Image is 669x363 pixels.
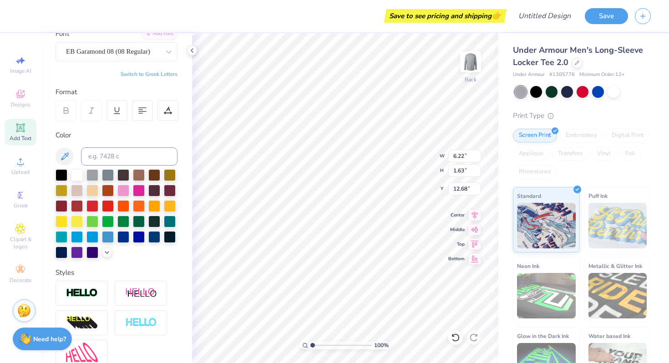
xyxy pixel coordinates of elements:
[66,288,98,298] img: Stroke
[56,87,178,97] div: Format
[465,76,476,84] div: Back
[14,202,28,209] span: Greek
[448,212,465,218] span: Center
[10,67,31,75] span: Image AI
[10,101,30,108] span: Designs
[56,267,177,278] div: Styles
[606,129,650,142] div: Digital Print
[10,135,31,142] span: Add Text
[549,71,575,79] span: # 1305776
[56,130,177,141] div: Color
[492,10,502,21] span: 👉
[513,129,557,142] div: Screen Print
[66,316,98,330] img: 3d Illusion
[513,165,557,179] div: Rhinestones
[560,129,603,142] div: Embroidery
[10,277,31,284] span: Decorate
[5,236,36,250] span: Clipart & logos
[56,29,69,39] label: Font
[511,7,578,25] input: Untitled Design
[517,261,539,271] span: Neon Ink
[513,45,643,68] span: Under Armour Men's Long-Sleeve Locker Tee 2.0
[448,241,465,247] span: Top
[619,147,641,161] div: Foil
[588,331,630,341] span: Water based Ink
[585,8,628,24] button: Save
[66,343,98,362] img: Free Distort
[121,71,177,78] button: Switch to Greek Letters
[517,331,569,341] span: Glow in the Dark Ink
[33,335,66,343] strong: Need help?
[81,147,177,166] input: e.g. 7428 c
[448,256,465,262] span: Bottom
[125,287,157,299] img: Shadow
[588,273,647,318] img: Metallic & Glitter Ink
[588,203,647,248] img: Puff Ink
[374,341,389,349] span: 100 %
[513,71,545,79] span: Under Armour
[552,147,588,161] div: Transfers
[448,227,465,233] span: Middle
[513,147,549,161] div: Applique
[11,168,30,176] span: Upload
[142,29,177,39] div: Add Font
[125,318,157,328] img: Negative Space
[579,71,625,79] span: Minimum Order: 12 +
[517,203,576,248] img: Standard
[386,9,504,23] div: Save to see pricing and shipping
[591,147,617,161] div: Vinyl
[588,191,608,201] span: Puff Ink
[513,111,651,121] div: Print Type
[517,191,541,201] span: Standard
[588,261,642,271] span: Metallic & Glitter Ink
[517,273,576,318] img: Neon Ink
[461,53,480,71] img: Back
